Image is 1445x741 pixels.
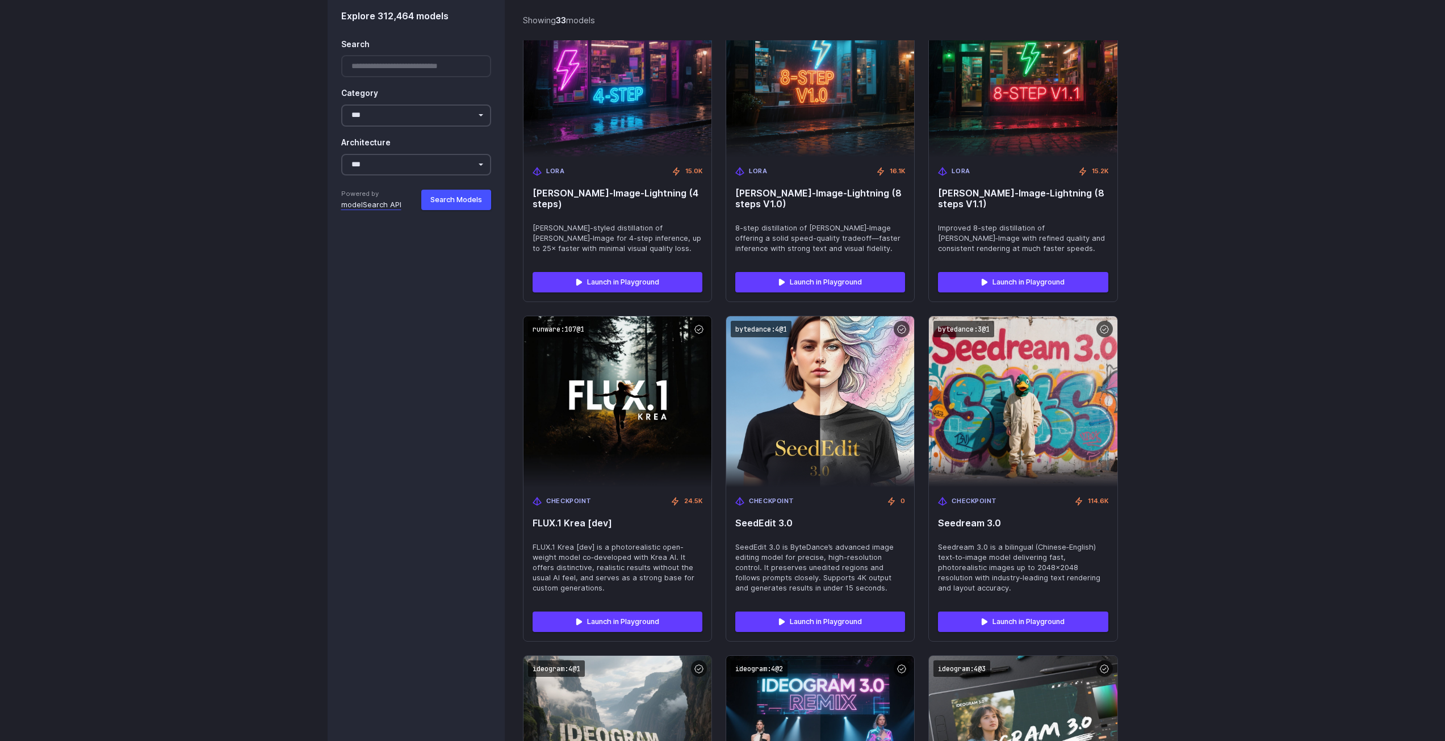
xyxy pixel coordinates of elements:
label: Category [341,87,378,100]
span: SeedEdit 3.0 [735,518,905,529]
div: Explore 312,464 models [341,9,492,24]
a: Launch in Playground [533,272,702,292]
code: bytedance:3@1 [933,321,994,337]
strong: 33 [556,15,566,25]
img: FLUX.1 Krea [dev] [523,316,711,487]
span: Seedream 3.0 is a bilingual (Chinese‑English) text‑to‑image model delivering fast, photorealistic... [938,542,1108,593]
span: Checkpoint [749,496,794,506]
span: LoRA [952,166,970,177]
span: 15.0K [685,166,702,177]
select: Architecture [341,154,492,176]
select: Category [341,104,492,127]
span: Checkpoint [952,496,997,506]
span: 8-step distillation of [PERSON_NAME]‑Image offering a solid speed-quality tradeoff—faster inferen... [735,223,905,254]
span: 24.5K [684,496,702,506]
span: [PERSON_NAME]‑Image-Lightning (8 steps V1.1) [938,188,1108,210]
code: runware:107@1 [528,321,589,337]
a: Launch in Playground [735,272,905,292]
code: ideogram:4@3 [933,660,990,677]
code: bytedance:4@1 [731,321,791,337]
code: ideogram:4@2 [731,660,788,677]
span: FLUX.1 Krea [dev] [533,518,702,529]
span: LoRA [749,166,767,177]
span: 16.1K [890,166,905,177]
a: Launch in Playground [735,612,905,632]
img: Seedream 3.0 [929,316,1117,487]
label: Search [341,39,370,51]
span: Powered by [341,189,401,199]
span: [PERSON_NAME]‑Image-Lightning (8 steps V1.0) [735,188,905,210]
span: SeedEdit 3.0 is ByteDance’s advanced image editing model for precise, high-resolution control. It... [735,542,905,593]
span: [PERSON_NAME]‑Image-Lightning (4 steps) [533,188,702,210]
label: Architecture [341,137,391,149]
span: 114.6K [1088,496,1108,506]
span: [PERSON_NAME]-styled distillation of [PERSON_NAME]‑Image for 4-step inference, up to 25× faster w... [533,223,702,254]
a: Launch in Playground [938,272,1108,292]
span: Checkpoint [546,496,592,506]
span: 0 [900,496,905,506]
span: Improved 8-step distillation of [PERSON_NAME]‑Image with refined quality and consistent rendering... [938,223,1108,254]
span: Seedream 3.0 [938,518,1108,529]
span: LoRA [546,166,564,177]
span: 15.2K [1092,166,1108,177]
a: modelSearch API [341,199,401,211]
div: Showing models [523,14,595,27]
img: SeedEdit 3.0 [726,316,914,487]
code: ideogram:4@1 [528,660,585,677]
button: Search Models [421,190,491,210]
a: Launch in Playground [533,612,702,632]
span: FLUX.1 Krea [dev] is a photorealistic open-weight model co‑developed with Krea AI. It offers dist... [533,542,702,593]
a: Launch in Playground [938,612,1108,632]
